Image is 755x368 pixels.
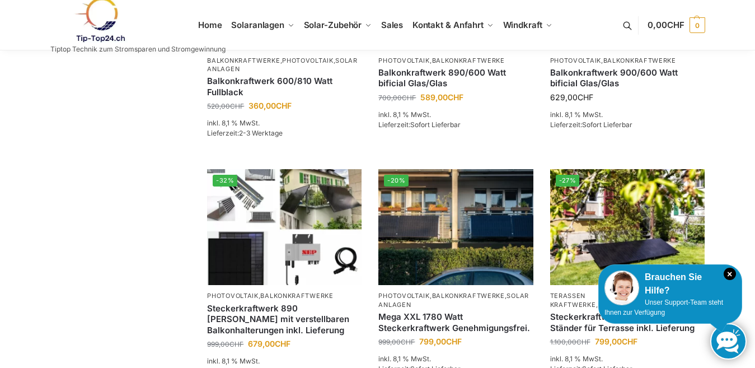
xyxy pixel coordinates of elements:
span: CHF [230,102,244,110]
p: Tiptop Technik zum Stromsparen und Stromgewinnung [50,46,226,53]
a: Photovoltaik [550,57,601,64]
span: CHF [276,101,292,110]
span: 0,00 [648,20,684,30]
span: Kontakt & Anfahrt [412,20,484,30]
bdi: 999,00 [378,338,415,346]
bdi: 700,00 [378,94,416,102]
p: inkl. 8,1 % MwSt. [207,118,362,128]
bdi: 520,00 [207,102,244,110]
a: Balkonkraftwerk 900/600 Watt bificial Glas/Glas [550,67,705,89]
p: inkl. 8,1 % MwSt. [378,354,533,364]
bdi: 629,00 [550,92,593,102]
a: Mega XXL 1780 Watt Steckerkraftwerk Genehmigungsfrei. [378,311,533,333]
a: -20%2 Balkonkraftwerke [378,169,533,285]
span: Sales [381,20,404,30]
a: 0,00CHF 0 [648,8,705,42]
img: Customer service [604,271,639,305]
span: CHF [448,92,463,102]
a: Balkonkraftwerk 890/600 Watt bificial Glas/Glas [378,67,533,89]
a: Photovoltaik [207,292,258,300]
span: CHF [402,94,416,102]
bdi: 999,00 [207,340,243,348]
a: Balkonkraftwerke [260,292,333,300]
span: Unser Support-Team steht Ihnen zur Verfügung [604,299,723,316]
div: Brauchen Sie Hilfe? [604,271,736,297]
span: Solaranlagen [231,20,284,30]
a: Balkonkraftwerke [432,57,505,64]
p: , [550,57,705,65]
img: Steckerkraftwerk 890/600 Watt, mit Ständer für Terrasse inkl. Lieferung [550,169,705,285]
a: Steckerkraftwerk 890/600 Watt, mit Ständer für Terrasse inkl. Lieferung [550,311,705,333]
a: -27%Steckerkraftwerk 890/600 Watt, mit Ständer für Terrasse inkl. Lieferung [550,169,705,285]
span: Sofort Lieferbar [410,120,461,129]
a: Balkonkraftwerk 600/810 Watt Fullblack [207,76,362,97]
a: -32%860 Watt Komplett mit Balkonhalterung [207,169,362,285]
a: Photovoltaik [282,57,333,64]
span: CHF [229,340,243,348]
a: Solaranlagen [207,57,358,73]
p: inkl. 8,1 % MwSt. [207,356,362,366]
a: Balkonkraftwerke [603,57,676,64]
a: Photovoltaik [378,57,429,64]
span: 0 [690,17,705,33]
bdi: 679,00 [248,339,290,348]
span: Lieferzeit: [378,120,461,129]
span: CHF [446,337,462,346]
p: , [207,292,362,300]
a: Balkonkraftwerke [207,57,280,64]
p: inkl. 8,1 % MwSt. [378,110,533,120]
i: Schließen [724,268,736,280]
span: CHF [401,338,415,346]
p: , , [207,57,362,74]
bdi: 799,00 [419,337,462,346]
span: CHF [275,339,290,348]
a: Steckerkraftwerk 890 Watt mit verstellbaren Balkonhalterungen inkl. Lieferung [207,303,362,336]
bdi: 1.100,00 [550,338,590,346]
span: CHF [622,337,637,346]
bdi: 799,00 [595,337,637,346]
a: Balkonkraftwerke [432,292,505,300]
span: Sofort Lieferbar [582,120,632,129]
span: Lieferzeit: [207,129,283,137]
span: CHF [576,338,590,346]
img: 860 Watt Komplett mit Balkonhalterung [207,169,362,285]
p: inkl. 8,1 % MwSt. [550,354,705,364]
span: Lieferzeit: [550,120,632,129]
p: , , [378,292,533,309]
span: CHF [578,92,593,102]
p: , [550,292,705,309]
p: inkl. 8,1 % MwSt. [550,110,705,120]
span: 2-3 Werktage [239,129,283,137]
bdi: 589,00 [420,92,463,102]
span: Windkraft [503,20,542,30]
span: CHF [667,20,684,30]
bdi: 360,00 [248,101,292,110]
p: , [378,57,533,65]
span: Solar-Zubehör [304,20,362,30]
a: Solaranlagen [378,292,529,308]
img: 2 Balkonkraftwerke [378,169,533,285]
a: Terassen Kraftwerke [550,292,596,308]
a: Photovoltaik [378,292,429,300]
